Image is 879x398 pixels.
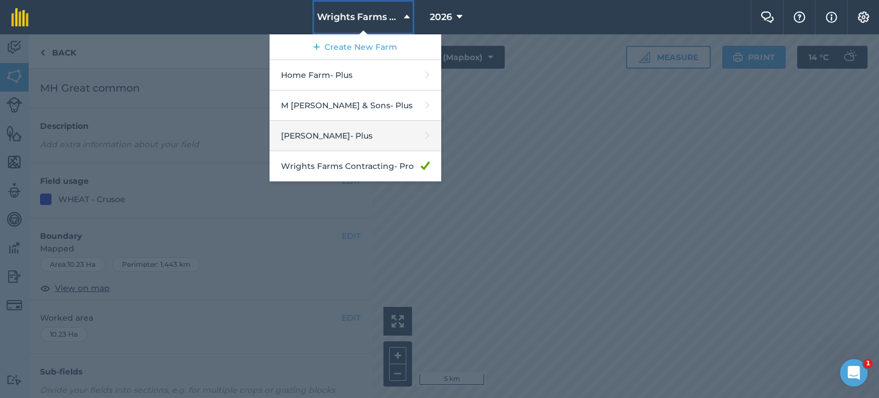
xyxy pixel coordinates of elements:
img: svg+xml;base64,PHN2ZyB4bWxucz0iaHR0cDovL3d3dy53My5vcmcvMjAwMC9zdmciIHdpZHRoPSIxNyIgaGVpZ2h0PSIxNy... [826,10,837,24]
img: A cog icon [857,11,870,23]
a: Wrights Farms Contracting- Pro [270,151,441,182]
a: M [PERSON_NAME] & Sons- Plus [270,90,441,121]
a: Create New Farm [270,34,441,60]
img: Two speech bubbles overlapping with the left bubble in the forefront [761,11,774,23]
span: 2026 [430,10,452,24]
span: Wrights Farms Contracting [317,10,399,24]
a: [PERSON_NAME]- Plus [270,121,441,151]
span: 1 [864,359,873,368]
img: A question mark icon [793,11,806,23]
img: fieldmargin Logo [11,8,29,26]
a: Home Farm- Plus [270,60,441,90]
iframe: Intercom live chat [840,359,868,387]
